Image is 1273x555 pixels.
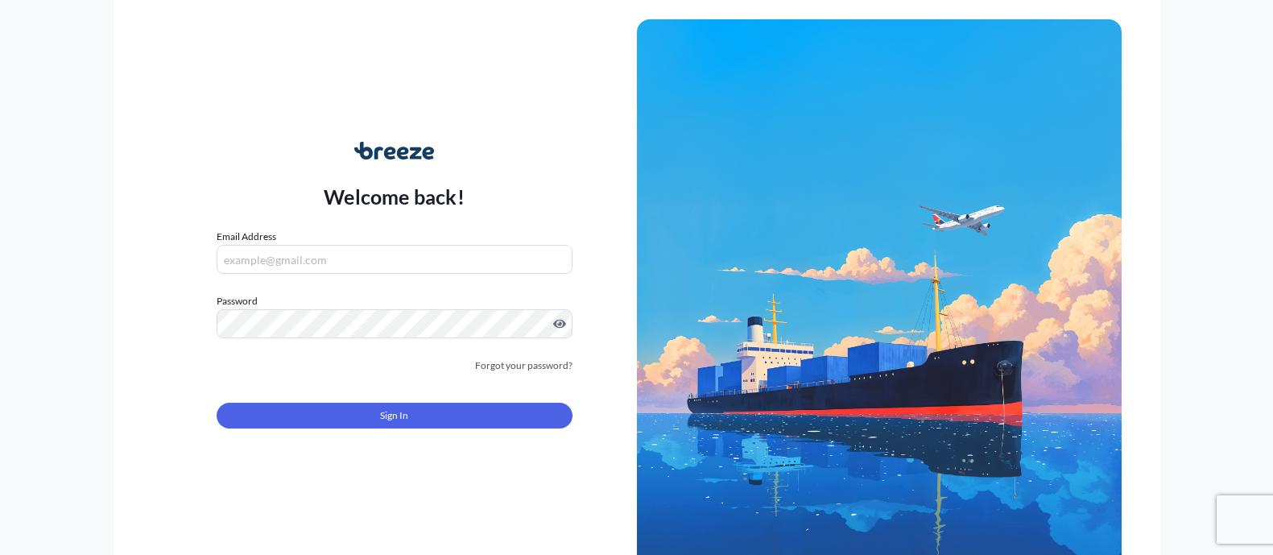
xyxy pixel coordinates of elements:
[217,229,276,245] label: Email Address
[475,358,572,374] a: Forgot your password?
[324,184,465,209] p: Welcome back!
[217,245,572,274] input: example@gmail.com
[217,403,572,429] button: Sign In
[553,317,566,330] button: Show password
[380,408,408,424] span: Sign In
[217,293,572,309] label: Password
